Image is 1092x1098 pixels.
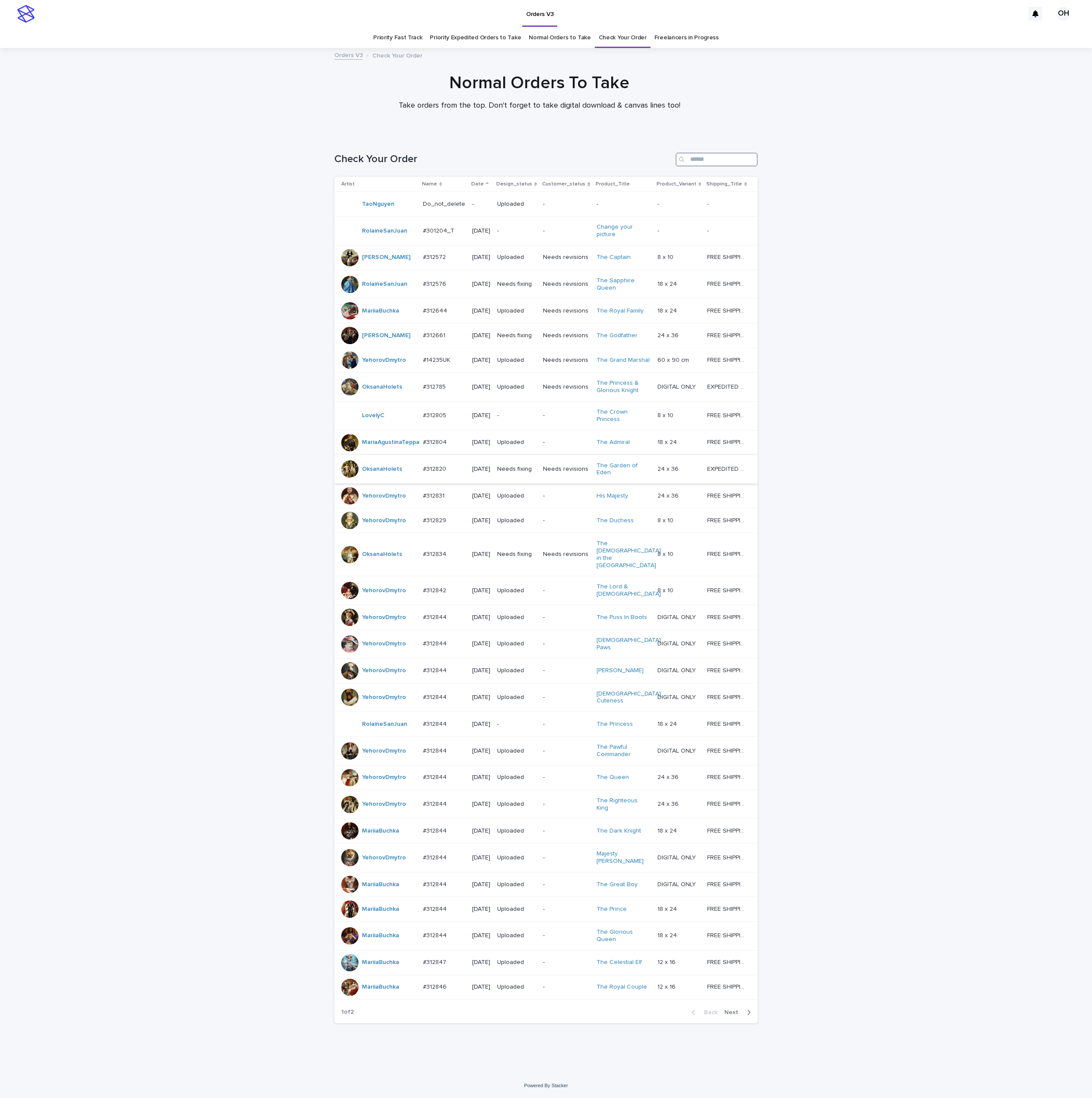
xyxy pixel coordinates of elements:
[497,801,536,808] p: Uploaded
[707,464,749,473] p: EXPEDITED SHIPPING - preview in 1 business day; delivery up to 5 business days after your approval.
[597,774,629,781] a: The Queen
[657,638,698,648] p: DIGITAL ONLY
[543,694,589,701] p: -
[657,491,680,500] p: 24 x 36
[1057,7,1070,21] div: OH
[543,439,589,446] p: -
[334,192,761,217] tr: TaoNguyen Do_not_deleteDo_not_delete -Uploaded---- --
[472,959,490,966] p: [DATE]
[707,772,749,781] p: FREE SHIPPING - preview in 1-2 business days, after your approval delivery will take 5-10 b.d.
[362,667,406,674] a: YehorovDmytro
[497,412,536,419] p: -
[707,692,749,701] p: FREE SHIPPING - preview in 1-2 business days, after your approval delivery will take 5-10 b.d.
[362,881,399,888] a: MariiaBuchka
[497,983,536,991] p: Uploaded
[597,357,650,364] a: The Grand Marshal
[497,551,536,558] p: Needs fixing
[707,826,749,835] p: FREE SHIPPING - preview in 1-2 business days, after your approval delivery will take 5-10 b.d.
[685,1009,721,1016] button: Back
[334,872,761,897] tr: MariiaBuchka #312844#312844 [DATE]Uploaded-The Great Boy DIGITAL ONLYDIGITAL ONLY FREE SHIPPING -...
[497,439,536,446] p: Uploaded
[362,694,406,701] a: YehorovDmytro
[472,881,490,888] p: [DATE]
[657,852,698,862] p: DIGITAL ONLY
[721,1009,758,1016] button: Next
[423,826,448,835] p: #312844
[707,585,749,594] p: FREE SHIPPING - preview in 1-2 business days, after your approval delivery will take 5-10 b.d.
[543,774,589,781] p: -
[423,879,448,888] p: #312844
[373,28,422,48] a: Priority Fast Track
[362,587,406,594] a: YehorovDmytro
[707,638,749,648] p: FREE SHIPPING - preview in 1-2 business days, after your approval delivery will take 5-10 b.d.
[543,227,589,235] p: -
[597,959,642,966] a: The Celestial Elf
[423,957,448,966] p: #312847
[707,852,749,862] p: FREE SHIPPING - preview in 1-2 business days, after your approval delivery will take 5-10 b.d.
[422,179,437,189] p: Name
[524,1083,568,1088] a: Powered By Stacker
[334,50,363,60] a: Orders V3
[334,843,761,872] tr: YehorovDmytro #312844#312844 [DATE]Uploaded-Majesty [PERSON_NAME] DIGITAL ONLYDIGITAL ONLY FREE S...
[597,667,644,674] a: [PERSON_NAME]
[334,508,761,533] tr: YehorovDmytro #312829#312829 [DATE]Uploaded-The Duchess 8 x 108 x 10 FREE SHIPPING - preview in 1...
[472,640,490,648] p: [DATE]
[597,277,651,292] a: The Sapphire Queen
[497,587,536,594] p: Uploaded
[543,614,589,621] p: -
[707,355,749,364] p: FREE SHIPPING - preview in 1-2 business days, after your approval delivery will take 10-12 busine...
[497,383,536,391] p: Uploaded
[657,826,679,835] p: 18 x 24
[543,587,589,594] p: -
[362,517,406,524] a: YehorovDmytro
[334,737,761,766] tr: YehorovDmytro #312844#312844 [DATE]Uploaded-The Pawful Commander DIGITAL ONLYDIGITAL ONLY FREE SH...
[334,299,761,323] tr: MariiaBuchka #312644#312644 [DATE]UploadedNeeds revisionsThe Royal Family 18 x 2418 x 24 FREE SHI...
[654,28,719,48] a: Freelancers in Progress
[707,612,749,621] p: FREE SHIPPING - preview in 1-2 business days, after your approval delivery will take 5-10 b.d.
[472,307,490,315] p: [DATE]
[423,746,448,755] p: #312844
[472,383,490,391] p: [DATE]
[707,957,749,966] p: FREE SHIPPING - preview in 1-2 business days, after your approval delivery will take 5-10 b.d.
[542,179,585,189] p: Customer_status
[597,517,634,524] a: The Duchess
[334,790,761,819] tr: YehorovDmytro #312844#312844 [DATE]Uploaded-The Righteous King 24 x 3624 x 36 FREE SHIPPING - pre...
[423,464,448,473] p: #312820
[657,330,680,339] p: 24 x 36
[472,587,490,594] p: [DATE]
[472,906,490,913] p: [DATE]
[362,614,406,621] a: YehorovDmytro
[497,517,536,524] p: Uploaded
[372,50,422,60] p: Check Your Order
[657,585,675,594] p: 8 x 10
[707,410,749,419] p: FREE SHIPPING - preview in 1-2 business days, after your approval delivery will take 5-10 b.d.
[707,437,749,446] p: FREE SHIPPING - preview in 1-2 business days, after your approval delivery will take 5-10 b.d.
[597,332,638,339] a: The Godfather
[707,719,749,728] p: FREE SHIPPING - preview in 1-2 business days, after your approval delivery will take 5-10 b.d.
[497,667,536,674] p: Uploaded
[657,982,677,991] p: 12 x 16
[543,640,589,648] p: -
[543,959,589,966] p: -
[707,515,749,524] p: FREE SHIPPING - preview in 1-2 business days, after your approval delivery will take 5-10 b.d.
[707,904,749,913] p: FREE SHIPPING - preview in 1-2 business days, after your approval delivery will take 5-10 b.d.
[472,801,490,808] p: [DATE]
[423,382,448,391] p: #312785
[597,614,647,621] a: The Puss In Boots
[341,179,355,189] p: Artist
[362,932,399,939] a: MariiaBuchka
[472,551,490,558] p: [DATE]
[423,982,448,991] p: #312846
[657,437,679,446] p: 18 x 24
[362,906,399,913] a: MariiaBuchka
[472,412,490,419] p: [DATE]
[362,827,399,835] a: MariiaBuchka
[423,612,448,621] p: #312844
[472,492,490,500] p: [DATE]
[334,245,761,270] tr: [PERSON_NAME] #312572#312572 [DATE]UploadedNeeds revisionsThe Captain 8 x 108 x 10 FREE SHIPPING ...
[497,307,536,315] p: Uploaded
[657,355,691,364] p: 60 x 90 cm
[597,690,661,705] a: [DEMOGRAPHIC_DATA] Cuteness
[362,801,406,808] a: YehorovDmytro
[423,585,448,594] p: #312842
